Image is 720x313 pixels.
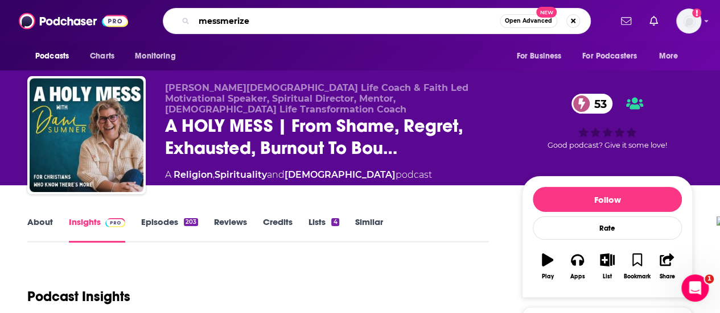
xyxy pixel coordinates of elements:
div: 53Good podcast? Give it some love! [522,82,693,161]
span: For Business [516,48,561,64]
a: About [27,216,53,243]
a: Show notifications dropdown [645,11,663,31]
span: 1 [705,274,714,283]
div: Search podcasts, credits, & more... [163,8,591,34]
a: Charts [83,45,121,67]
span: New [536,7,557,18]
img: A HOLY MESS | From Shame, Regret, Exhausted, Burnout To Boundaries, Emotional Healing, Christian ... [30,78,143,192]
a: Credits [263,216,293,243]
div: Apps [570,273,585,280]
a: Episodes203 [141,216,198,243]
span: More [659,48,678,64]
div: A podcast [165,168,432,182]
span: For Podcasters [582,48,637,64]
span: Open Advanced [505,18,552,24]
div: Rate [533,216,682,240]
button: Open AdvancedNew [500,14,557,28]
button: open menu [27,45,84,67]
a: Spirituality [215,169,267,180]
button: open menu [127,45,190,67]
div: Share [659,273,674,280]
h1: Podcast Insights [27,288,130,305]
button: List [593,246,622,287]
button: Apps [562,246,592,287]
div: 4 [331,218,339,226]
img: Podchaser - Follow, Share and Rate Podcasts [19,10,128,32]
svg: Add a profile image [692,9,701,18]
button: open menu [575,45,653,67]
img: Podchaser Pro [105,218,125,227]
a: [DEMOGRAPHIC_DATA] [285,169,396,180]
a: 53 [571,94,612,114]
a: Lists4 [308,216,339,243]
iframe: Intercom live chat [681,274,709,302]
a: Similar [355,216,383,243]
span: Monitoring [135,48,175,64]
span: [PERSON_NAME][DEMOGRAPHIC_DATA] Life Coach & Faith Led Motivational Speaker, Spiritual Director, ... [165,82,468,115]
button: Follow [533,187,682,212]
span: Good podcast? Give it some love! [548,141,667,149]
button: open menu [508,45,575,67]
a: Reviews [214,216,247,243]
a: Show notifications dropdown [616,11,636,31]
a: Religion [174,169,213,180]
a: InsightsPodchaser Pro [69,216,125,243]
span: and [267,169,285,180]
span: Charts [90,48,114,64]
div: Play [542,273,554,280]
div: Bookmark [624,273,651,280]
button: open menu [651,45,693,67]
div: List [603,273,612,280]
button: Share [652,246,682,287]
div: 203 [184,218,198,226]
button: Show profile menu [676,9,701,34]
button: Play [533,246,562,287]
span: 53 [583,94,612,114]
input: Search podcasts, credits, & more... [194,12,500,30]
img: User Profile [676,9,701,34]
span: , [213,169,215,180]
span: Logged in as amandawoods [676,9,701,34]
button: Bookmark [622,246,652,287]
span: Podcasts [35,48,69,64]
